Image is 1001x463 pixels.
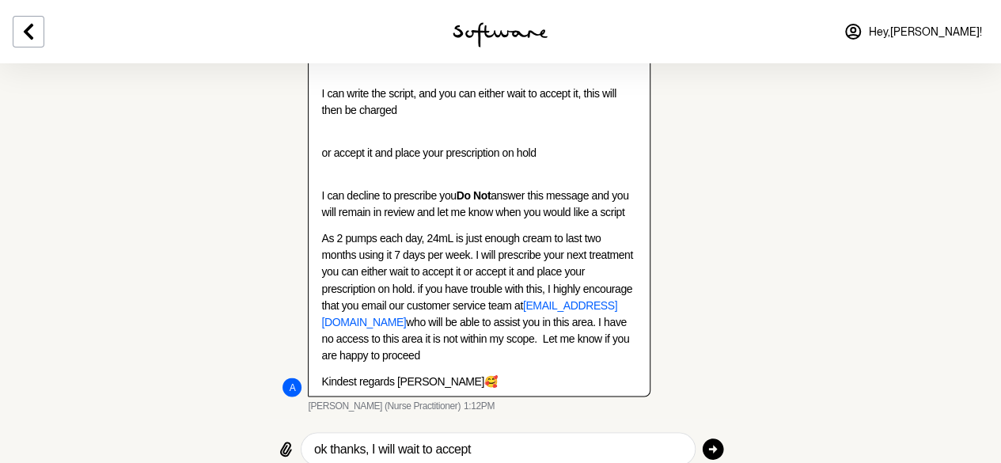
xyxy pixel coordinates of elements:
[484,374,498,387] span: 🥰
[321,85,636,119] p: I can write the script, and you can either wait to accept it, this will then be charged
[457,189,491,202] strong: Do Not
[321,230,636,363] p: As 2 pumps each day, 24mL is just enough cream to last two months using it 7 days per week. I wil...
[321,373,636,389] p: Kindest regards [PERSON_NAME]
[869,25,982,39] span: Hey, [PERSON_NAME] !
[282,378,301,397] div: A
[282,378,301,397] div: Annie Butler (Nurse Practitioner)
[453,22,548,47] img: software logo
[308,400,460,412] span: [PERSON_NAME] (Nurse Practitioner)
[321,188,636,221] p: I can decline to prescribe you answer this message and you will remain in review and let me know ...
[314,439,681,458] textarea: Type your message
[321,145,636,161] p: or accept it and place your prescription on hold
[464,400,495,412] time: 2025-08-12T03:12:49.578Z
[834,13,992,51] a: Hey,[PERSON_NAME]!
